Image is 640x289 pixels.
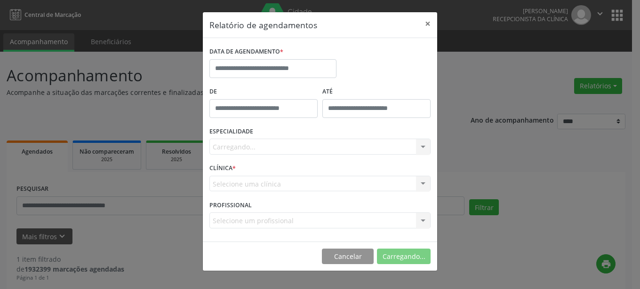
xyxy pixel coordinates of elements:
[209,198,252,212] label: PROFISSIONAL
[322,85,431,99] label: ATÉ
[377,249,431,265] button: Carregando...
[209,45,283,59] label: DATA DE AGENDAMENTO
[322,249,374,265] button: Cancelar
[209,19,317,31] h5: Relatório de agendamentos
[209,125,253,139] label: ESPECIALIDADE
[209,161,236,176] label: CLÍNICA
[418,12,437,35] button: Close
[209,85,318,99] label: De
